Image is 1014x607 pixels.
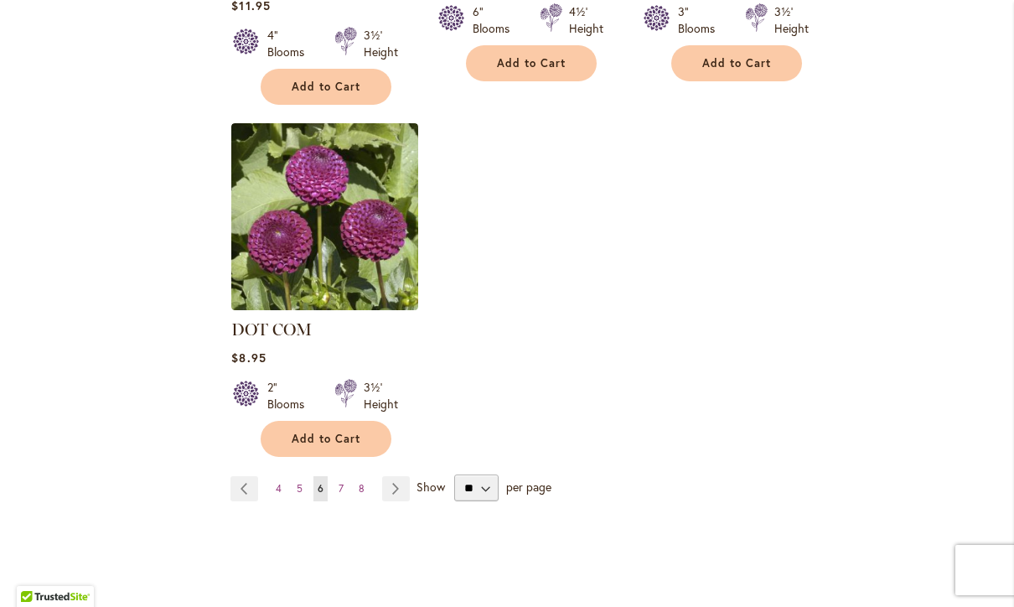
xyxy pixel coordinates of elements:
div: 2" Blooms [267,379,314,412]
a: 5 [292,476,307,501]
div: 4" Blooms [267,27,314,60]
span: 6 [318,482,323,495]
span: 8 [359,482,365,495]
iframe: Launch Accessibility Center [13,547,59,594]
a: 8 [354,476,369,501]
span: 5 [297,482,303,495]
span: per page [506,479,551,495]
a: DOT COM [231,319,312,340]
button: Add to Cart [466,45,597,81]
button: Add to Cart [671,45,802,81]
span: Add to Cart [497,56,566,70]
span: Add to Cart [292,432,360,446]
div: 4½' Height [569,3,603,37]
span: 7 [339,482,344,495]
span: $8.95 [231,350,266,366]
a: DOT COM [231,298,418,314]
div: 3½' Height [364,27,398,60]
div: 6" Blooms [473,3,520,37]
div: 3½' Height [364,379,398,412]
a: 4 [272,476,286,501]
span: 4 [276,482,282,495]
div: 3" Blooms [678,3,725,37]
img: DOT COM [231,123,418,310]
div: 3½' Height [774,3,809,37]
span: Show [416,479,445,495]
a: 7 [334,476,348,501]
button: Add to Cart [261,69,391,105]
button: Add to Cart [261,421,391,457]
span: Add to Cart [702,56,771,70]
span: Add to Cart [292,80,360,94]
